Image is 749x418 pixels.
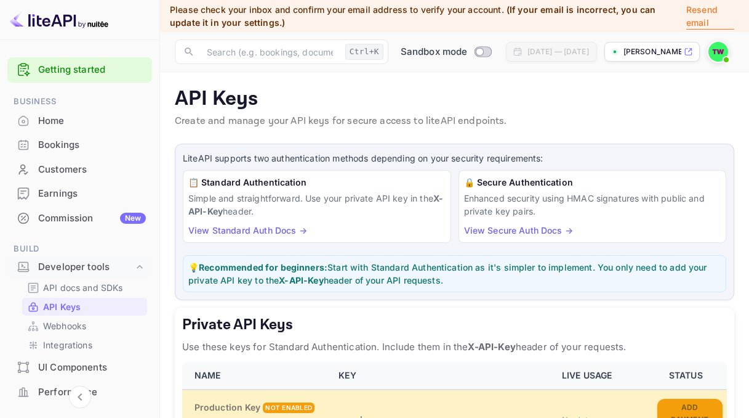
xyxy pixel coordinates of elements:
[38,114,146,128] div: Home
[464,192,721,218] p: Enhanced security using HMAC signatures with public and private key pairs.
[188,225,307,236] a: View Standard Auth Docs →
[22,298,147,316] div: API Keys
[468,341,515,353] strong: X-API-Key
[38,260,134,274] div: Developer tools
[43,338,92,351] p: Integrations
[7,207,152,229] a: CommissionNew
[27,338,142,351] a: Integrations
[188,261,721,287] p: 💡 Start with Standard Authentication as it's simpler to implement. You only need to add your priv...
[401,45,468,59] span: Sandbox mode
[263,403,314,413] div: Not enabled
[38,138,146,152] div: Bookings
[7,356,152,379] a: UI Components
[7,109,152,132] a: Home
[7,57,152,83] div: Getting started
[38,163,146,177] div: Customers
[396,45,496,59] div: Switch to Production mode
[7,133,152,157] div: Bookings
[7,133,152,156] a: Bookings
[7,158,152,181] a: Customers
[7,380,152,403] a: Performance
[686,3,734,30] p: Resend email
[7,256,152,278] div: Developer tools
[22,317,147,335] div: Webhooks
[183,152,726,165] p: LiteAPI supports two authentication methods depending on your security requirements:
[43,319,86,332] p: Webhooks
[38,187,146,201] div: Earnings
[331,362,555,390] th: KEY
[7,207,152,231] div: CommissionNew
[345,44,383,60] div: Ctrl+K
[7,182,152,206] div: Earnings
[38,63,146,77] a: Getting started
[279,275,323,285] strong: X-API-Key
[38,385,146,400] div: Performance
[27,300,142,313] a: API Keys
[199,262,327,273] strong: Recommended for beginners:
[708,42,728,62] img: Thomas Wicks
[175,114,734,129] p: Create and manage your API keys for secure access to liteAPI endpoints.
[7,182,152,205] a: Earnings
[527,46,589,57] div: [DATE] — [DATE]
[199,39,340,64] input: Search (e.g. bookings, documentation)
[27,319,142,332] a: Webhooks
[188,193,443,216] strong: X-API-Key
[623,46,681,57] p: [PERSON_NAME]-wyjy1.nui...
[7,95,152,109] span: Business
[7,380,152,404] div: Performance
[464,176,721,189] h6: 🔒 Secure Authentication
[464,225,573,236] a: View Secure Auth Docs →
[43,300,81,313] p: API Keys
[7,356,152,380] div: UI Components
[22,336,147,354] div: Integrations
[38,361,146,375] div: UI Components
[170,4,504,15] span: Please check your inbox and confirm your email address to verify your account.
[38,211,146,226] div: Commission
[182,315,727,335] h5: Private API Keys
[555,362,650,390] th: LIVE USAGE
[7,109,152,133] div: Home
[27,281,142,294] a: API docs and SDKs
[7,242,152,256] span: Build
[188,192,446,218] p: Simple and straightforward. Use your private API key in the header.
[175,87,734,112] p: API Keys
[182,340,727,354] p: Use these keys for Standard Authentication. Include them in the header of your requests.
[182,362,331,390] th: NAME
[43,281,123,294] p: API docs and SDKs
[194,401,260,414] h6: Production Key
[188,176,446,189] h6: 📋 Standard Authentication
[7,158,152,182] div: Customers
[120,213,146,224] div: New
[10,10,108,30] img: LiteAPI logo
[650,362,727,390] th: STATUS
[22,279,147,297] div: API docs and SDKs
[69,386,91,408] button: Collapse navigation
